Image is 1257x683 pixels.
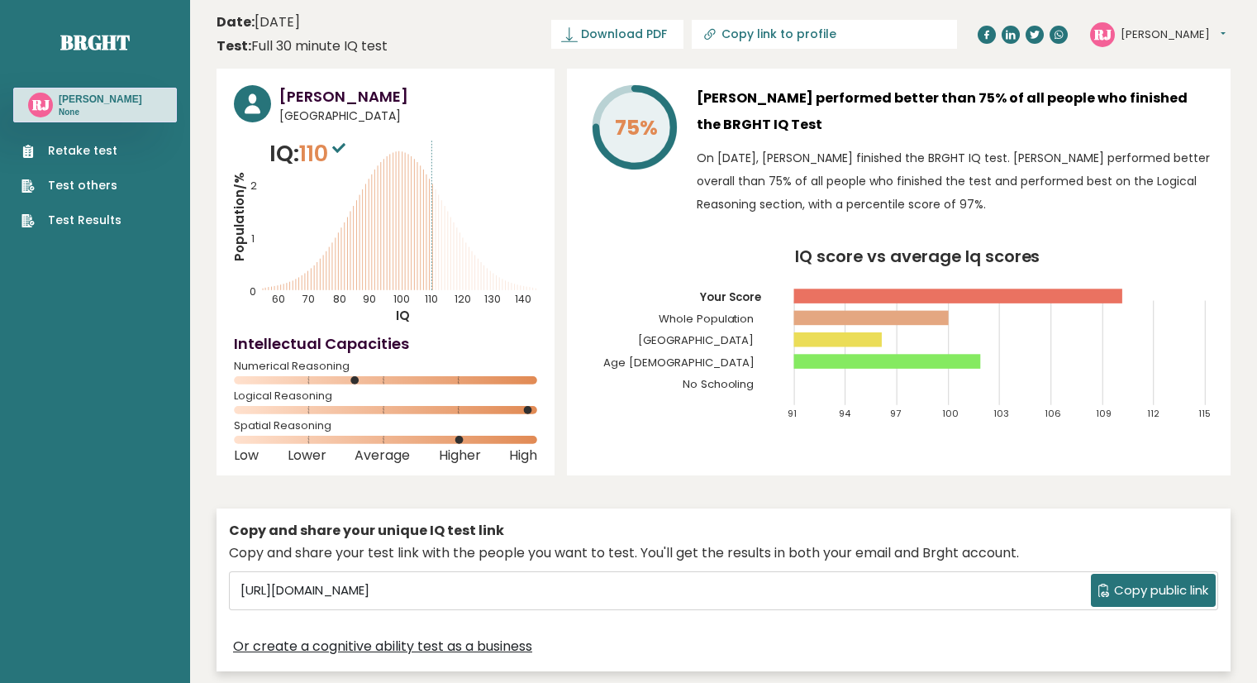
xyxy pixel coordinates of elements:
[234,423,537,429] span: Spatial Reasoning
[217,36,251,55] b: Test:
[59,107,142,118] p: None
[393,292,410,306] tspan: 100
[839,407,851,420] tspan: 94
[993,407,1009,420] tspan: 103
[697,85,1213,138] h3: [PERSON_NAME] performed better than 75% of all people who finished the BRGHT IQ Test
[217,12,255,31] b: Date:
[683,376,755,392] tspan: No Schooling
[355,452,410,459] span: Average
[603,355,755,370] tspan: Age [DEMOGRAPHIC_DATA]
[1114,581,1208,600] span: Copy public link
[288,452,326,459] span: Lower
[217,12,300,32] time: [DATE]
[439,452,481,459] span: Higher
[31,95,50,114] text: RJ
[333,292,346,306] tspan: 80
[891,407,902,420] tspan: 97
[942,407,959,420] tspan: 100
[233,637,532,657] a: Or create a cognitive ability test as a business
[1199,407,1212,420] tspan: 115
[455,292,471,306] tspan: 120
[229,521,1218,541] div: Copy and share your unique IQ test link
[299,138,350,169] span: 110
[302,292,315,306] tspan: 70
[59,93,142,106] h3: [PERSON_NAME]
[229,543,1218,563] div: Copy and share your test link with the people you want to test. You'll get the results in both yo...
[21,177,121,194] a: Test others
[795,245,1040,268] tspan: IQ score vs average Iq scores
[1093,24,1112,43] text: RJ
[788,407,797,420] tspan: 91
[269,137,350,170] p: IQ:
[250,179,257,193] tspan: 2
[234,363,537,370] span: Numerical Reasoning
[659,311,755,327] tspan: Whole Population
[279,107,537,125] span: [GEOGRAPHIC_DATA]
[234,332,537,355] h4: Intellectual Capacities
[615,113,658,142] tspan: 75%
[515,292,531,306] tspan: 140
[250,284,256,299] tspan: 0
[279,85,537,107] h3: [PERSON_NAME]
[1148,407,1160,420] tspan: 112
[231,172,248,261] tspan: Population/%
[363,292,376,306] tspan: 90
[1091,574,1216,607] button: Copy public link
[273,292,286,306] tspan: 60
[21,142,121,160] a: Retake test
[217,36,388,56] div: Full 30 minute IQ test
[1045,407,1061,420] tspan: 106
[509,452,537,459] span: High
[484,292,501,306] tspan: 130
[21,212,121,229] a: Test Results
[425,292,438,306] tspan: 110
[697,146,1213,216] p: On [DATE], [PERSON_NAME] finished the BRGHT IQ test. [PERSON_NAME] performed better overall than ...
[1121,26,1226,43] button: [PERSON_NAME]
[251,232,255,246] tspan: 1
[699,289,762,305] tspan: Your Score
[581,26,667,43] span: Download PDF
[396,307,410,324] tspan: IQ
[551,20,683,49] a: Download PDF
[60,29,130,55] a: Brght
[234,393,537,399] span: Logical Reasoning
[234,452,259,459] span: Low
[1096,407,1112,420] tspan: 109
[638,332,755,348] tspan: [GEOGRAPHIC_DATA]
